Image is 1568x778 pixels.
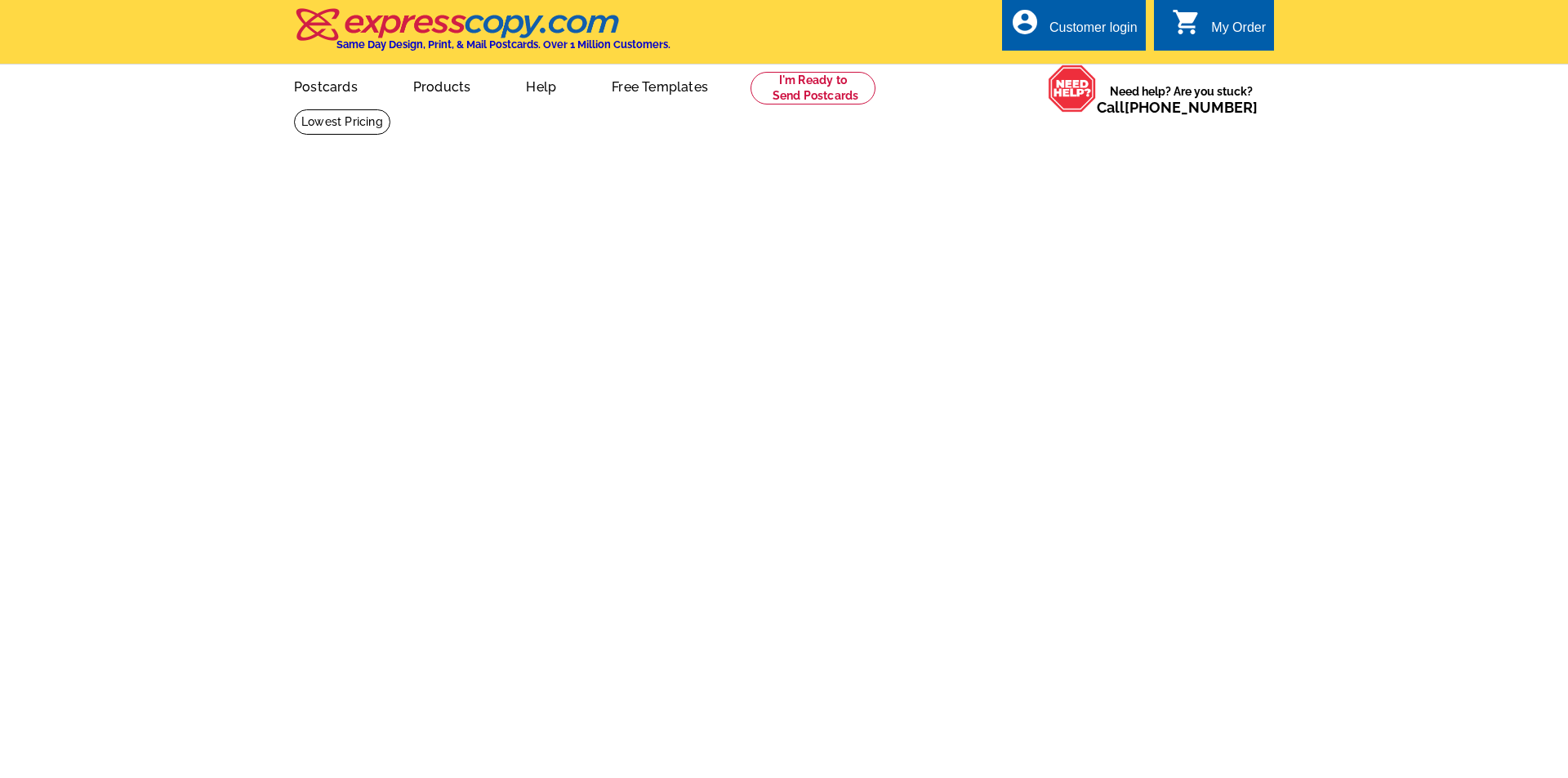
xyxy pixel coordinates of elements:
[1172,7,1201,37] i: shopping_cart
[294,20,670,51] a: Same Day Design, Print, & Mail Postcards. Over 1 Million Customers.
[1097,83,1266,116] span: Need help? Are you stuck?
[1125,99,1258,116] a: [PHONE_NUMBER]
[1211,20,1266,43] div: My Order
[1010,7,1040,37] i: account_circle
[1049,20,1138,43] div: Customer login
[268,66,384,104] a: Postcards
[336,38,670,51] h4: Same Day Design, Print, & Mail Postcards. Over 1 Million Customers.
[1097,99,1258,116] span: Call
[1172,18,1266,38] a: shopping_cart My Order
[387,66,497,104] a: Products
[1048,64,1097,113] img: help
[1010,18,1138,38] a: account_circle Customer login
[586,66,734,104] a: Free Templates
[500,66,582,104] a: Help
